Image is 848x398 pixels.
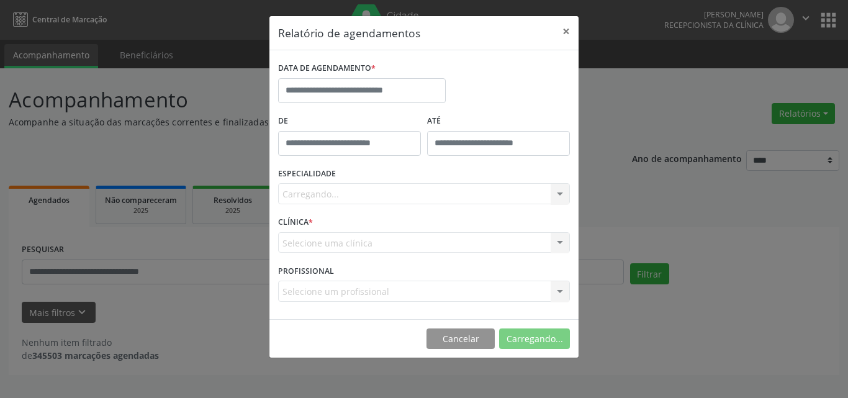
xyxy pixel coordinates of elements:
label: ATÉ [427,112,570,131]
h5: Relatório de agendamentos [278,25,420,41]
label: PROFISSIONAL [278,261,334,281]
button: Cancelar [426,328,495,350]
button: Carregando... [499,328,570,350]
label: De [278,112,421,131]
button: Close [554,16,579,47]
label: DATA DE AGENDAMENTO [278,59,376,78]
label: ESPECIALIDADE [278,165,336,184]
label: CLÍNICA [278,213,313,232]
